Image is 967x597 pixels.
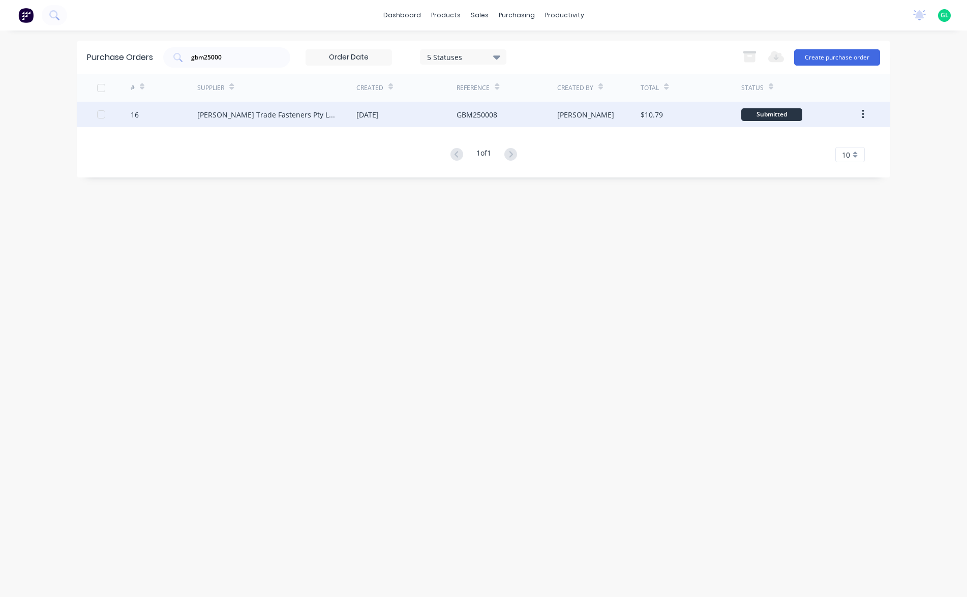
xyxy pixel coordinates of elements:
[356,83,383,93] div: Created
[494,8,540,23] div: purchasing
[794,49,880,66] button: Create purchase order
[557,83,593,93] div: Created By
[356,109,379,120] div: [DATE]
[426,8,466,23] div: products
[540,8,589,23] div: productivity
[641,83,659,93] div: Total
[18,8,34,23] img: Factory
[466,8,494,23] div: sales
[190,52,275,63] input: Search purchase orders...
[476,147,491,162] div: 1 of 1
[131,109,139,120] div: 16
[741,108,802,121] div: Submitted
[87,51,153,64] div: Purchase Orders
[131,83,135,93] div: #
[378,8,426,23] a: dashboard
[641,109,663,120] div: $10.79
[842,150,850,160] span: 10
[306,50,391,65] input: Order Date
[741,83,764,93] div: Status
[941,11,949,20] span: GL
[457,109,497,120] div: GBM250008
[197,83,224,93] div: Supplier
[427,51,500,62] div: 5 Statuses
[457,83,490,93] div: Reference
[197,109,336,120] div: [PERSON_NAME] Trade Fasteners Pty Ltd
[557,109,614,120] div: [PERSON_NAME]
